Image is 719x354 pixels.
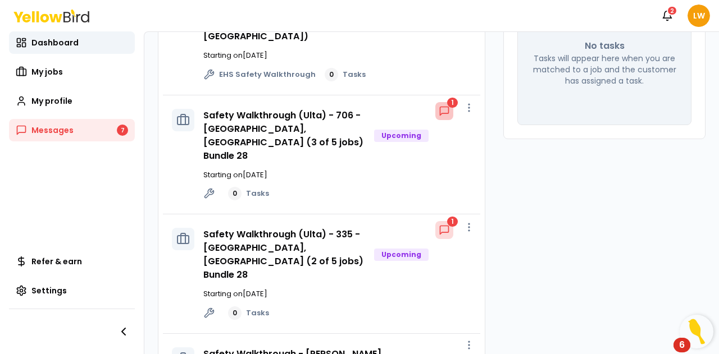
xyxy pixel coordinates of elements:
button: Open Resource Center, 6 new notifications [680,315,713,348]
a: Safety Walkthrough (Ulta) - 706 - [GEOGRAPHIC_DATA], [GEOGRAPHIC_DATA] (3 of 5 jobs) Bundle 28 [203,109,363,162]
div: 7 [117,125,128,136]
div: 0 [228,187,242,200]
span: LW [688,4,710,27]
div: Upcoming [374,249,429,261]
a: My jobs [9,61,135,83]
a: Messages7 [9,119,135,141]
a: 0Tasks [228,187,269,200]
span: Dashboard [31,37,79,48]
div: 0 [325,68,338,81]
p: Tasks will appear here when you are matched to a job and the customer has assigned a task. [531,53,677,86]
a: 0Tasks [228,306,269,320]
span: Refer & earn [31,256,82,267]
span: Settings [31,285,67,296]
div: Upcoming [374,130,429,142]
p: Starting on [DATE] [203,50,471,61]
div: 0 [228,306,242,320]
button: 2 [656,4,679,27]
span: My jobs [31,66,63,77]
div: 2 [667,6,677,16]
a: Safety Walkthrough (Ulta) - 335 - [GEOGRAPHIC_DATA], [GEOGRAPHIC_DATA] (2 of 5 jobs) Bundle 28 [203,228,363,281]
div: 1 [447,98,458,108]
a: My profile [9,90,135,112]
p: No tasks [585,39,625,53]
p: Starting on [DATE] [203,288,471,300]
span: Messages [31,125,74,136]
p: Starting on [DATE] [203,169,471,181]
a: 0Tasks [325,68,366,81]
span: EHS Safety Walkthrough [219,69,316,80]
a: Settings [9,279,135,302]
span: My profile [31,95,72,107]
a: Dashboard [9,31,135,54]
a: Refer & earn [9,250,135,273]
div: 1 [447,217,458,227]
